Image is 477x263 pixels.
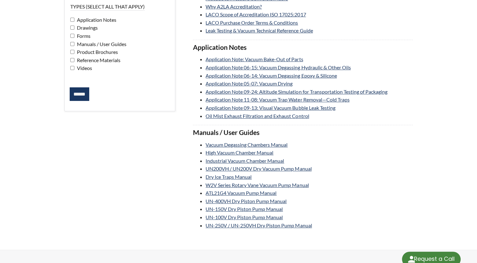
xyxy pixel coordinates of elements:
span: Drawings [75,25,98,31]
span: Reference Materials [75,57,120,63]
input: Manuals / User Guides [70,42,74,46]
a: UN-100V Dry Piston Pump Manual [206,214,283,220]
a: W2V Series Rotary Vane Vacuum Pump Manual [206,182,309,188]
a: High Vacuum Chamber Manual [206,149,273,155]
input: Forms [70,34,74,38]
a: Application Note 09-24: Altitude Simulation for Transportation Testing of Packaging [206,89,387,95]
a: Application Note 11-08: Vacuum Trap Water Removal—Cold Traps [206,96,349,102]
a: Dry Ice Traps Manual [206,174,252,180]
input: Application Notes [70,18,74,22]
span: Videos [75,65,92,71]
input: Drawings [70,26,74,30]
a: Oil Mist Exhaust Filtration and Exhaust Control [206,113,309,119]
h3: Manuals / User Guides [193,128,412,137]
h3: Application Notes [193,43,412,52]
a: ATL21G4 Vacuum Pump Manual [206,190,276,196]
a: Application Note 06-15: Vacuum Degassing Hydraulic & Other Oils [206,64,351,70]
a: LACO Purchase Order Terms & Conditions [206,20,298,26]
legend: Types (select all that apply) [70,3,145,10]
a: LACO Scope of Accreditation ISO 17025:2017 [206,11,306,17]
a: Industrial Vacuum Chamber Manual [206,158,284,164]
a: UN-250V / UN-250VH Dry Piston Pump Manual [206,222,312,228]
a: Application Note 06-14: Vacuum Degassing Epoxy & Silicone [206,73,337,79]
a: UN200VH / UN200V Dry Vacuum Pump Manual [206,166,311,172]
a: Application Note: Vacuum Bake-Out of Parts [206,56,303,62]
input: Reference Materials [70,58,74,62]
a: Leak Testing & Vacuum Technical Reference Guide [206,27,313,33]
span: Application Notes [75,17,116,23]
span: Manuals / User Guides [75,41,126,47]
a: Why A2LA Accreditation? [206,3,262,9]
a: Vacuum Degassing Chambers Manual [206,142,288,148]
a: Application Note 05-07: Vacuum Drying [206,80,293,86]
a: UN-400VH Dry Piston Pump Manual [206,198,287,204]
a: Application Note 09-13: Visual Vacuum Bubble Leak Testing [206,105,335,111]
input: Product Brochures [70,50,74,54]
input: Videos [70,66,74,70]
a: UN-150V Dry Piston Pump Manual [206,206,283,212]
span: Forms [75,33,90,39]
span: Product Brochures [75,49,118,55]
